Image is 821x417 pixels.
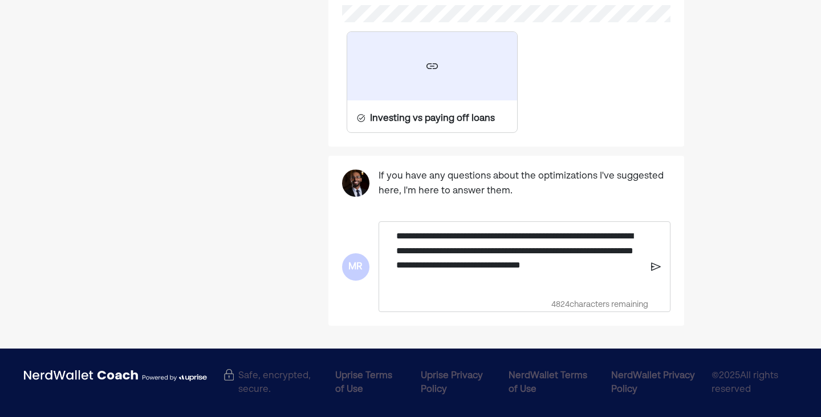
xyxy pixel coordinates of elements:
[421,369,490,396] div: Uprise Privacy Policy
[611,369,698,396] div: NerdWallet Privacy Policy
[379,169,671,199] pre: If you have any questions about the optimizations I've suggested here, I'm here to answer them.
[370,112,495,125] div: Investing vs paying off loans
[224,369,322,379] div: Safe, encrypted, secure.
[712,369,797,396] span: © 2025 All rights reserved
[342,253,369,281] div: MR
[391,298,648,311] div: 4824 characters remaining
[391,222,648,294] div: Rich Text Editor. Editing area: main
[509,369,593,396] div: NerdWallet Terms of Use
[335,369,403,396] div: Uprise Terms of Use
